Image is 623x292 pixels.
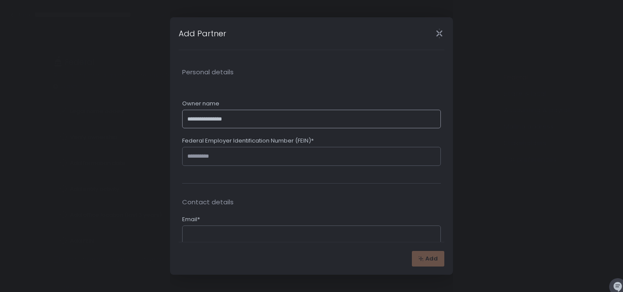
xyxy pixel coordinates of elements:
span: Contact details [182,197,441,207]
span: Federal Employer Identification Number (FEIN)* [182,137,314,145]
h1: Add Partner [179,28,226,39]
div: Close [425,29,453,38]
span: Owner name [182,100,219,108]
span: Personal details [182,67,441,77]
span: Email* [182,216,200,223]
